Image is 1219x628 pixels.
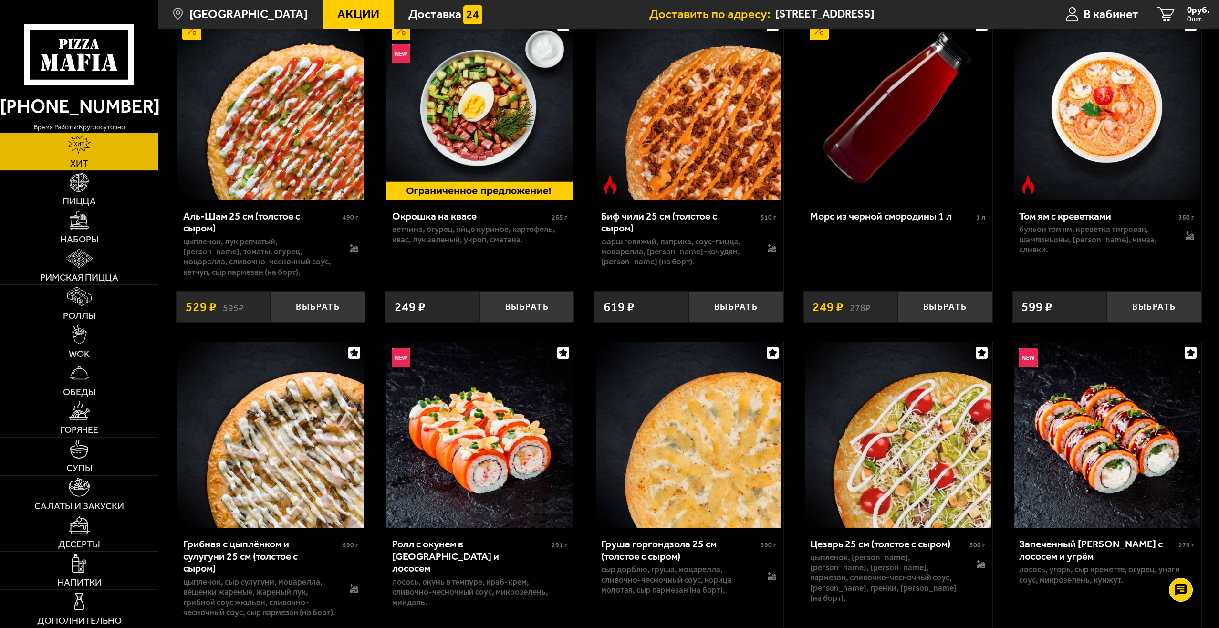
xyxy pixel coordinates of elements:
[182,21,201,40] img: Акционный
[1012,342,1201,528] a: НовинкаЗапеченный ролл Гурмэ с лососем и угрём
[223,301,244,314] s: 595 ₽
[594,14,783,200] a: Острое блюдоБиф чили 25 см (толстое с сыром)
[976,213,985,221] span: 1 л
[803,14,992,200] a: АкционныйМорс из черной смородины 1 л
[271,291,365,322] button: Выбрать
[601,237,755,267] p: фарш говяжий, паприка, соус-пицца, моцарелла, [PERSON_NAME]-кочудян, [PERSON_NAME] (на борт).
[66,463,93,473] span: Супы
[596,14,782,200] img: Биф чили 25 см (толстое с сыром)
[775,6,1019,23] input: Ваш адрес доставки
[479,291,574,322] button: Выбрать
[761,213,776,221] span: 510 г
[1019,348,1038,367] img: Новинка
[649,8,775,21] span: Доставить по адресу:
[1012,14,1201,200] a: Острое блюдоТом ям с креветками
[337,8,379,21] span: Акции
[183,237,337,277] p: цыпленок, лук репчатый, [PERSON_NAME], томаты, огурец, моцарелла, сливочно-чесночный соус, кетчуп...
[1019,224,1173,255] p: бульон том ям, креветка тигровая, шампиньоны, [PERSON_NAME], кинза, сливки.
[810,538,967,550] div: Цезарь 25 см (толстое с сыром)
[34,502,124,511] span: Салаты и закуски
[1178,541,1194,549] span: 279 г
[57,578,102,587] span: Напитки
[176,14,365,200] a: АкционныйАль-Шам 25 см (толстое с сыром)
[1014,14,1200,200] img: Том ям с креветками
[177,14,364,200] img: Аль-Шам 25 см (толстое с сыром)
[392,210,549,222] div: Окрошка на квасе
[392,577,567,607] p: лосось, окунь в темпуре, краб-крем, сливочно-чесночный соус, микрозелень, миндаль.
[803,342,992,528] a: Цезарь 25 см (толстое с сыром)
[775,6,1019,23] span: Ленинградская область, Всеволожский район, Заневское городское поселение, Кудрово, Австрийская ул...
[395,301,426,314] span: 249 ₽
[898,291,992,322] button: Выбрать
[63,197,96,206] span: Пицца
[601,175,620,194] img: Острое блюдо
[392,538,549,575] div: Ролл с окунем в [GEOGRAPHIC_DATA] и лососем
[70,159,88,168] span: Хит
[392,21,411,40] img: Акционный
[69,349,90,359] span: WOK
[601,538,758,562] div: Груша горгондзола 25 см (толстое с сыром)
[1187,15,1209,23] span: 0 шт.
[463,5,482,24] img: 15daf4d41897b9f0e9f617042186c801.svg
[1178,213,1194,221] span: 360 г
[392,348,411,367] img: Новинка
[385,342,574,528] a: НовинкаРолл с окунем в темпуре и лососем
[408,8,461,21] span: Доставка
[1084,8,1138,21] span: В кабинет
[1019,210,1176,222] div: Том ям с креветками
[386,342,573,528] img: Ролл с окунем в темпуре и лососем
[63,387,96,397] span: Обеды
[810,21,829,40] img: Акционный
[1107,291,1201,322] button: Выбрать
[40,273,118,283] span: Римская пицца
[969,541,985,549] span: 500 г
[1021,301,1052,314] span: 599 ₽
[183,538,340,575] div: Грибная с цыплёнком и сулугуни 25 см (толстое с сыром)
[604,301,635,314] span: 619 ₽
[183,210,340,234] div: Аль-Шам 25 см (толстое с сыром)
[1187,6,1209,15] span: 0 руб.
[386,14,573,200] img: Окрошка на квасе
[1019,175,1038,194] img: Острое блюдо
[392,44,411,63] img: Новинка
[343,541,358,549] span: 590 г
[761,541,776,549] span: 390 г
[850,301,871,314] s: 278 ₽
[60,235,99,244] span: Наборы
[176,342,365,528] a: Грибная с цыплёнком и сулугуни 25 см (толстое с сыром)
[385,14,574,200] a: АкционныйНовинкаОкрошка на квасе
[177,342,364,528] img: Грибная с цыплёнком и сулугуни 25 см (толстое с сыром)
[596,342,782,528] img: Груша горгондзола 25 см (толстое с сыром)
[594,342,783,528] a: Груша горгондзола 25 см (толстое с сыром)
[601,565,755,595] p: сыр дорблю, груша, моцарелла, сливочно-чесночный соус, корица молотая, сыр пармезан (на борт).
[63,311,96,321] span: Роллы
[805,342,991,528] img: Цезарь 25 см (толстое с сыром)
[810,553,964,603] p: цыпленок, [PERSON_NAME], [PERSON_NAME], [PERSON_NAME], пармезан, сливочно-чесночный соус, [PERSON...
[689,291,783,322] button: Выбрать
[601,210,758,234] div: Биф чили 25 см (толстое с сыром)
[1019,538,1176,562] div: Запеченный [PERSON_NAME] с лососем и угрём
[810,210,974,222] div: Морс из черной смородины 1 л
[1019,565,1194,585] p: лосось, угорь, Сыр креметте, огурец, унаги соус, микрозелень, кунжут.
[552,213,567,221] span: 265 г
[1014,342,1200,528] img: Запеченный ролл Гурмэ с лососем и угрём
[58,540,100,549] span: Десерты
[805,14,991,200] img: Морс из черной смородины 1 л
[37,616,122,626] span: Дополнительно
[183,577,337,618] p: цыпленок, сыр сулугуни, моцарелла, вешенки жареные, жареный лук, грибной соус Жюльен, сливочно-че...
[343,213,358,221] span: 490 г
[813,301,844,314] span: 249 ₽
[186,301,217,314] span: 529 ₽
[552,541,567,549] span: 291 г
[189,8,308,21] span: [GEOGRAPHIC_DATA]
[60,425,98,435] span: Горячее
[392,224,567,245] p: ветчина, огурец, яйцо куриное, картофель, квас, лук зеленый, укроп, сметана.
